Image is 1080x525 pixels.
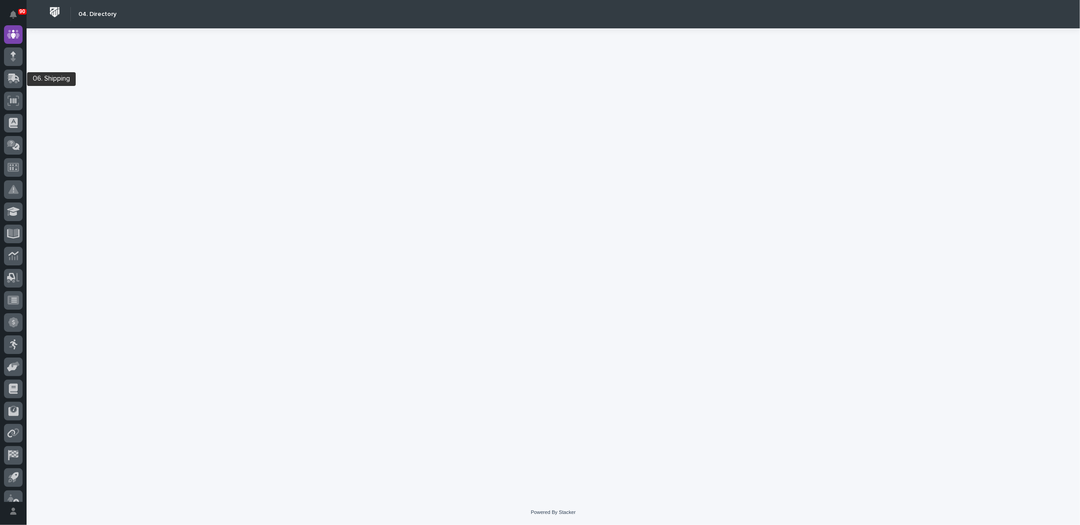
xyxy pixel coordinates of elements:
[11,11,23,25] div: Notifications90
[46,4,63,20] img: Workspace Logo
[531,509,576,515] a: Powered By Stacker
[78,11,116,18] h2: 04. Directory
[19,8,25,15] p: 90
[4,5,23,24] button: Notifications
